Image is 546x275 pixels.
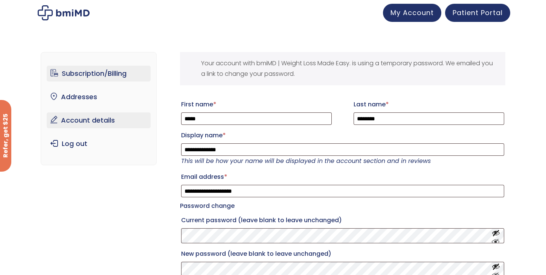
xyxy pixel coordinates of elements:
[181,129,504,141] label: Display name
[180,201,235,211] legend: Password change
[38,5,90,20] img: My account
[47,66,151,81] a: Subscription/Billing
[181,98,332,111] label: First name
[180,52,505,85] div: Your account with bmiMD | Weight Loss Made Easy. is using a temporary password. We emailed you a ...
[390,8,434,17] span: My Account
[445,4,510,22] a: Patient Portal
[41,52,157,165] nav: Account pages
[492,229,500,243] button: Show password
[383,4,441,22] a: My Account
[47,112,151,128] a: Account details
[181,171,504,183] label: Email address
[453,8,503,17] span: Patient Portal
[181,214,504,226] label: Current password (leave blank to leave unchanged)
[354,98,504,111] label: Last name
[181,157,431,165] em: This will be how your name will be displayed in the account section and in reviews
[181,248,504,260] label: New password (leave blank to leave unchanged)
[47,89,151,105] a: Addresses
[47,136,151,152] a: Log out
